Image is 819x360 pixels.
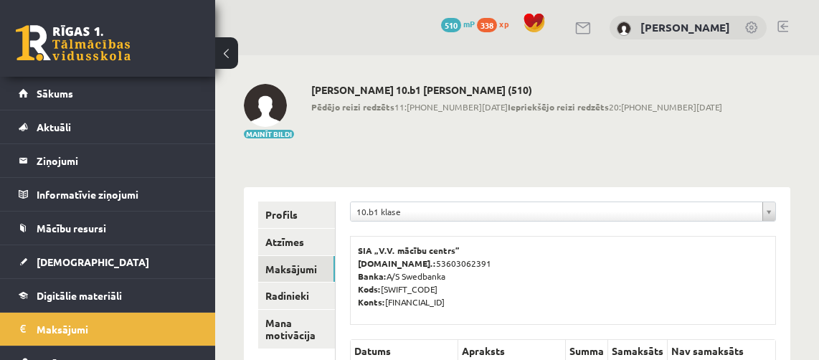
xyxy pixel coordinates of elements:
[19,144,197,177] a: Ziņojumi
[19,178,197,211] a: Informatīvie ziņojumi
[37,178,197,211] legend: Informatīvie ziņojumi
[19,313,197,346] a: Maksājumi
[356,202,757,221] span: 10.b1 klase
[37,255,149,268] span: [DEMOGRAPHIC_DATA]
[258,229,335,255] a: Atzīmes
[311,101,394,113] b: Pēdējo reizi redzēts
[258,202,335,228] a: Profils
[358,296,385,308] b: Konts:
[244,84,287,127] img: Martins Andersons
[441,18,461,32] span: 510
[19,110,197,143] a: Aktuāli
[499,18,508,29] span: xp
[477,18,516,29] a: 338 xp
[477,18,497,32] span: 338
[37,289,122,302] span: Digitālie materiāli
[19,245,197,278] a: [DEMOGRAPHIC_DATA]
[37,222,106,235] span: Mācību resursi
[358,257,436,269] b: [DOMAIN_NAME].:
[640,20,730,34] a: [PERSON_NAME]
[358,245,460,256] b: SIA „V.V. mācību centrs”
[617,22,631,36] img: Martins Andersons
[16,25,131,61] a: Rīgas 1. Tālmācības vidusskola
[463,18,475,29] span: mP
[37,120,71,133] span: Aktuāli
[258,310,335,349] a: Mana motivācija
[19,77,197,110] a: Sākums
[358,244,768,308] p: 53603062391 A/S Swedbanka [SWIFT_CODE] [FINANCIAL_ID]
[508,101,609,113] b: Iepriekšējo reizi redzēts
[441,18,475,29] a: 510 mP
[19,279,197,312] a: Digitālie materiāli
[311,100,722,113] span: 11:[PHONE_NUMBER][DATE] 20:[PHONE_NUMBER][DATE]
[351,202,775,221] a: 10.b1 klase
[358,283,381,295] b: Kods:
[358,270,387,282] b: Banka:
[19,212,197,245] a: Mācību resursi
[311,84,722,96] h2: [PERSON_NAME] 10.b1 [PERSON_NAME] (510)
[258,256,335,283] a: Maksājumi
[37,313,197,346] legend: Maksājumi
[244,130,294,138] button: Mainīt bildi
[258,283,335,309] a: Radinieki
[37,87,73,100] span: Sākums
[37,144,197,177] legend: Ziņojumi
